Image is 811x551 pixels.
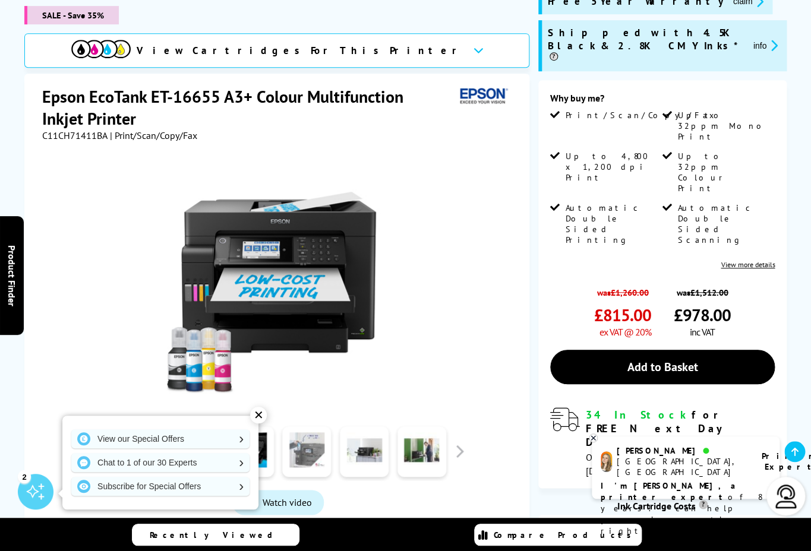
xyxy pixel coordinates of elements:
[550,408,775,476] div: modal_delivery
[250,407,267,423] div: ✕
[774,484,798,508] img: user-headset-light.svg
[42,85,455,129] h1: Epson EcoTank ET-16655 A3+ Colour Multifunction Inkjet Printer
[599,326,651,338] span: ex VAT @ 20%
[617,445,747,456] div: [PERSON_NAME]
[678,202,772,245] span: Automatic Double Sided Scanning
[690,287,728,298] strike: £1,512.00
[455,85,510,107] img: Epson
[550,92,775,110] div: Why buy me?
[678,110,772,142] span: Up to 32ppm Mono Print
[594,281,651,298] span: was
[137,44,463,57] span: View Cartridges For This Printer
[71,477,250,496] a: Subscribe for Special Offers
[586,451,753,477] span: Order in the next for Free Delivery [DATE] 03 September!
[71,429,250,448] a: View our Special Offers
[6,245,18,306] span: Product Finder
[690,326,715,338] span: inc VAT
[548,26,744,65] span: Shipped with 4.5K Black & 2.8K CMY Inks*
[263,496,312,508] span: Watch video
[566,151,660,183] span: Up to 4,800 x 1,200 dpi Print
[721,260,775,269] a: View more details
[538,500,787,512] div: Ink Cartridge Costs
[610,287,648,298] strike: £1,260.00
[550,350,775,384] a: Add to Basket
[110,129,197,141] span: | Print/Scan/Copy/Fax
[24,6,119,24] span: SALE - Save 35%
[132,524,299,546] a: Recently Viewed
[474,524,642,546] a: Compare Products
[601,480,739,502] b: I'm [PERSON_NAME], a printer expert
[566,202,660,245] span: Automatic Double Sided Printing
[749,39,781,52] button: promo-description
[586,408,692,422] span: 34 In Stock
[674,281,731,298] span: was
[494,530,638,540] span: Compare Products
[162,165,395,398] img: Epson EcoTank ET-16655
[678,151,772,194] span: Up to 32ppm Colour Print
[566,110,718,121] span: Print/Scan/Copy/Fax
[71,40,131,58] img: cmyk-icon.svg
[586,408,775,449] div: for FREE Next Day Delivery
[42,129,108,141] span: C11CH71411BA
[594,304,651,326] span: £815.00
[617,456,747,477] div: [GEOGRAPHIC_DATA], [GEOGRAPHIC_DATA]
[232,490,324,515] a: Product_All_Videos
[18,470,31,483] div: 2
[71,453,250,472] a: Chat to 1 of our 30 Experts
[674,304,731,326] span: £978.00
[150,530,285,540] span: Recently Viewed
[601,480,771,537] p: of 8 years! I can help you choose the right product
[601,451,612,472] img: amy-livechat.png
